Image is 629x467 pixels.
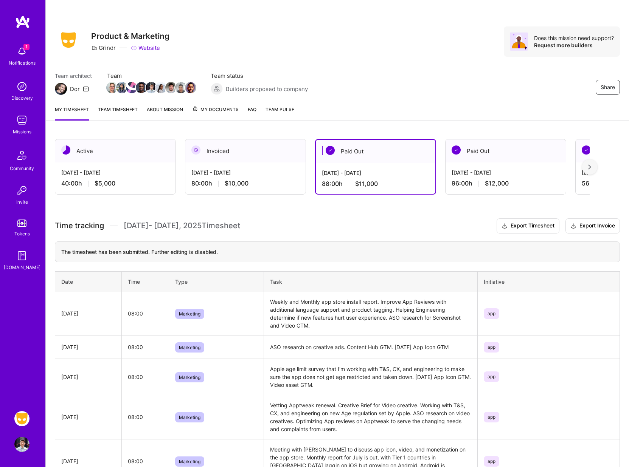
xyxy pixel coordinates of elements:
div: Paid Out [446,139,566,162]
span: app [484,342,499,353]
img: Team Member Avatar [106,82,118,93]
button: Export Timesheet [497,218,559,233]
div: Community [10,164,34,172]
div: Discovery [11,94,33,102]
img: tokens [17,220,26,227]
img: Builders proposed to company [211,83,223,95]
span: Marketing [175,412,204,422]
div: Dor [70,85,80,93]
button: Share [596,80,620,95]
button: Export Invoice [565,218,620,233]
span: $5,000 [95,179,115,187]
img: Team Member Avatar [126,82,137,93]
img: Paid Out [452,145,461,155]
img: Invoiced [191,145,200,155]
div: Missions [13,128,31,136]
a: About Mission [147,105,183,121]
img: logo [15,15,30,29]
div: Notifications [9,59,36,67]
div: [DOMAIN_NAME] [4,263,40,271]
img: Team Member Avatar [175,82,186,93]
div: Does this mission need support? [534,34,614,42]
td: 08:00 [121,395,169,439]
a: Team Member Avatar [186,81,196,94]
div: 88:00 h [322,180,429,188]
a: Team Member Avatar [127,81,137,94]
td: Vetting Apptweak renewal. Creative Brief for Video creative. Working with T&S, CX, and engineerin... [264,395,478,439]
div: Tokens [14,230,30,238]
td: 08:00 [121,336,169,359]
div: Invite [16,198,28,206]
img: Team Member Avatar [165,82,177,93]
div: [DATE] - [DATE] [322,169,429,177]
div: Invoiced [185,139,306,162]
img: discovery [14,79,30,94]
img: teamwork [14,113,30,128]
img: right [588,164,591,170]
span: Share [601,84,615,91]
span: Time tracking [55,221,104,230]
a: My timesheet [55,105,89,121]
a: My Documents [192,105,239,121]
img: Avatar [510,32,528,51]
span: app [484,371,499,382]
span: Team architect [55,72,92,80]
img: Company Logo [55,30,82,50]
div: 40:00 h [61,179,169,187]
span: [DATE] - [DATE] , 2025 Timesheet [124,221,240,230]
i: icon Mail [83,86,89,92]
img: Team Member Avatar [155,82,167,93]
img: bell [14,44,30,59]
a: Team Pulse [266,105,294,121]
span: $10,000 [225,179,248,187]
span: $11,000 [355,180,378,188]
td: Weekly and Monthly app store install report. Improve App Reviews with additional language support... [264,292,478,336]
a: Team Member Avatar [146,81,156,94]
span: Team [107,72,196,80]
th: Type [169,271,264,292]
span: app [484,412,499,422]
th: Date [55,271,122,292]
div: [DATE] [61,413,115,421]
img: Team Member Avatar [136,82,147,93]
i: icon Download [570,222,576,230]
img: Paid Out [326,146,335,155]
img: Invite [14,183,30,198]
img: User Avatar [14,437,30,452]
img: Community [13,146,31,164]
div: [DATE] - [DATE] [452,169,560,176]
img: guide book [14,248,30,263]
span: Marketing [175,309,204,319]
div: [DATE] [61,457,115,465]
div: Paid Out [316,140,435,163]
div: The timesheet has been submitted. Further editing is disabled. [55,241,620,262]
td: 08:00 [121,292,169,336]
i: icon Download [502,222,508,230]
div: [DATE] [61,343,115,351]
a: Website [131,44,160,52]
a: Team Member Avatar [156,81,166,94]
div: Request more builders [534,42,614,49]
a: Team Member Avatar [117,81,127,94]
a: User Avatar [12,437,31,452]
a: Team Member Avatar [166,81,176,94]
span: Marketing [175,456,204,467]
span: My Documents [192,105,239,114]
span: app [484,456,499,467]
a: Team Member Avatar [176,81,186,94]
span: Marketing [175,342,204,353]
span: Builders proposed to company [226,85,308,93]
th: Task [264,271,478,292]
span: Team status [211,72,308,80]
span: 1 [23,44,30,50]
div: 96:00 h [452,179,560,187]
span: app [484,308,499,319]
div: [DATE] - [DATE] [191,169,300,176]
a: FAQ [248,105,256,121]
div: 80:00 h [191,179,300,187]
div: [DATE] [61,309,115,317]
span: Marketing [175,372,204,382]
div: Grindr [91,44,116,52]
th: Initiative [477,271,620,292]
a: Team Member Avatar [107,81,117,94]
